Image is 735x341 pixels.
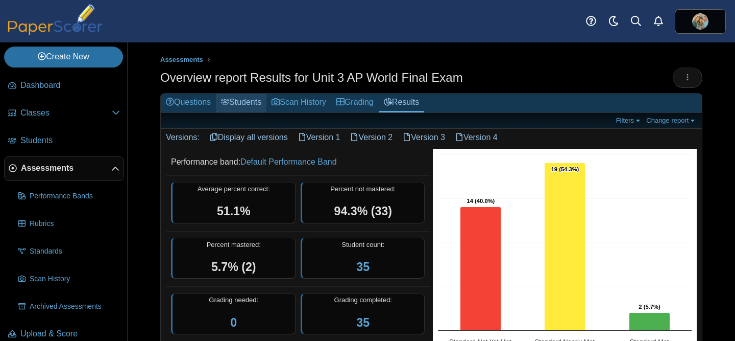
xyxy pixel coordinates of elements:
[467,198,495,204] text: 14 (40.0%)
[211,260,256,274] span: 5.7% (2)
[30,302,120,312] span: Archived Assessments
[4,129,124,153] a: Students
[240,157,337,166] a: Default Performance Band
[14,267,124,291] a: Scan History
[30,219,120,229] span: Rubrics
[356,316,370,329] a: 35
[166,149,430,175] dd: Performance band:
[629,312,670,330] path: Standard Met, 2. Overall Assessment Performance.
[644,116,699,125] a: Change report
[160,56,203,63] span: Assessments
[301,293,425,335] div: Grading completed:
[20,328,120,339] span: Upload & Score
[551,166,579,172] text: 19 (54.3%)
[301,182,425,223] div: Percent not mastered:
[205,129,293,146] a: Display all versions
[301,238,425,279] div: Student count:
[4,101,124,126] a: Classes
[230,316,237,329] a: 0
[161,129,205,146] div: Versions:
[158,54,206,66] a: Assessments
[647,10,670,33] a: Alerts
[692,13,708,30] span: Timothy Kemp
[293,129,346,146] a: Version 1
[171,182,296,223] div: Average percent correct:
[14,239,124,264] a: Standards
[356,260,370,274] a: 35
[20,80,120,91] span: Dashboard
[30,274,120,284] span: Scan History
[334,204,392,218] span: 94.3% (33)
[331,94,379,112] a: Grading
[160,69,463,86] h1: Overview report Results for Unit 3 AP World Final Exam
[545,163,585,330] path: Standard Nearly Met, 19. Overall Assessment Performance.
[217,204,251,218] span: 51.1%
[4,74,124,98] a: Dashboard
[20,107,112,119] span: Classes
[30,191,120,201] span: Performance Bands
[675,9,726,34] a: ps.7R70R2c4AQM5KRlH
[460,207,501,330] path: Standard Not Yet Met, 14. Overall Assessment Performance.
[14,294,124,319] a: Archived Assessments
[379,94,424,112] a: Results
[21,163,111,174] span: Assessments
[266,94,331,112] a: Scan History
[161,94,216,112] a: Questions
[639,304,660,310] text: 2 (5.7%)
[450,129,503,146] a: Version 4
[692,13,708,30] img: ps.7R70R2c4AQM5KRlH
[20,135,120,146] span: Students
[14,212,124,236] a: Rubrics
[4,156,124,181] a: Assessments
[171,293,296,335] div: Grading needed:
[614,116,645,125] a: Filters
[4,4,106,35] img: PaperScorer
[398,129,450,146] a: Version 3
[216,94,266,112] a: Students
[30,246,120,257] span: Standards
[4,28,106,37] a: PaperScorer
[171,238,296,279] div: Percent mastered:
[4,47,123,67] a: Create New
[14,184,124,209] a: Performance Bands
[345,129,398,146] a: Version 2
